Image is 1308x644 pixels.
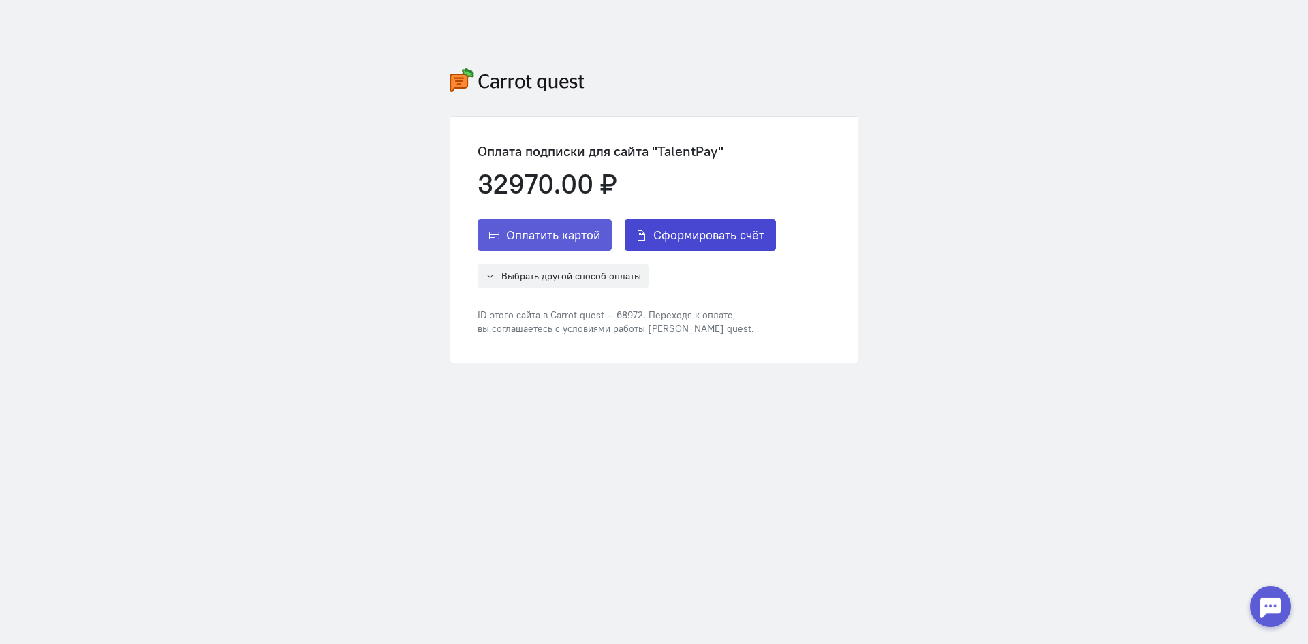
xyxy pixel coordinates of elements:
[625,219,776,251] button: Сформировать счёт
[506,227,600,243] span: Оплатить картой
[501,270,641,282] span: Выбрать другой способ оплаты
[653,227,764,243] span: Сформировать счёт
[478,169,776,199] div: 32970.00 ₽
[478,308,776,335] div: ID этого сайта в Carrot quest — 68972. Переходя к оплате, вы соглашаетесь с условиями работы [PER...
[478,219,612,251] button: Оплатить картой
[450,68,585,92] img: carrot-quest-logo.svg
[478,264,649,288] button: Выбрать другой способ оплаты
[478,144,776,159] div: Оплата подписки для сайта "TalentPay"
